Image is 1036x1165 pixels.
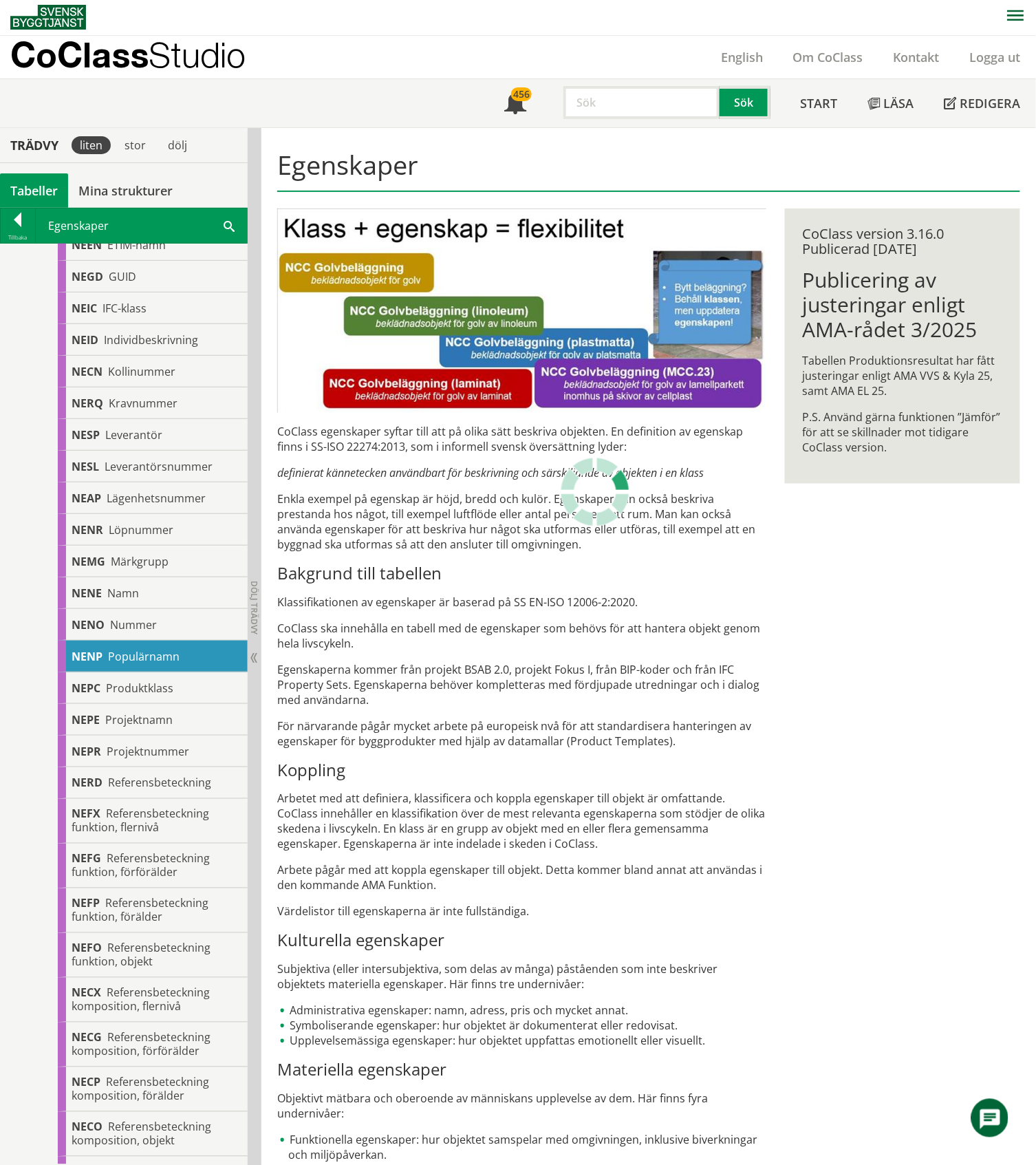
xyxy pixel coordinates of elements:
span: NEGD [72,269,103,284]
img: bild-till-egenskaper.JPG [277,209,766,413]
p: CoClass ska innehålla en tabell med de egenskaper som behövs för att hantera objekt genom hela li... [277,621,766,651]
span: NEMG [72,554,105,569]
span: NEID [72,332,98,348]
span: Studio [149,34,246,75]
span: Läsa [884,95,914,111]
p: CoClass egenskaper syftar till att på olika sätt beskriva objekten. En definition av egenskap fin... [277,424,766,454]
span: Nummer [110,617,157,632]
a: Mina strukturer [68,173,183,208]
span: NENO [72,617,105,632]
p: P.S. Använd gärna funktionen ”Jämför” för att se skillnader mot tidigare CoClass version. [803,409,1002,455]
span: NEFP [72,896,100,911]
span: ETIM-namn [107,237,166,253]
div: Trädvy [3,138,66,153]
span: NENP [72,649,102,664]
span: NEFG [72,851,101,866]
span: NENR [72,522,103,537]
a: Läsa [853,79,929,127]
span: NECG [72,1030,102,1045]
span: NERD [72,776,102,791]
span: Dölj trädvy [248,581,260,634]
span: Referensbeteckning komposition, flernivå [72,985,210,1014]
h3: Bakgrund till tabellen [277,563,766,584]
li: Funktionella egenskaper: hur objektet samspelar med omgivningen, inklusive biverkningar och miljö... [277,1133,766,1163]
li: Administrativa egenskaper: namn, adress, pris och mycket annat. [277,1003,766,1018]
span: Populärnamn [108,649,180,664]
span: NECP [72,1075,100,1090]
button: Sök [720,86,770,119]
div: liten [72,136,111,154]
span: Projektnummer [107,744,189,759]
h3: Materiella egenskaper [277,1060,766,1080]
p: Enkla exempel på egenskap är höjd, bredd och kulör. Egenskaper kan också beskriva prestanda hos n... [277,491,766,552]
span: GUID [109,269,136,284]
span: NERQ [72,396,103,411]
p: För närvarande pågår mycket arbete på europeisk nvå för att standardisera hanteringen av egenskap... [277,718,766,749]
div: Tillbaka [1,232,35,243]
a: Kontakt [878,49,955,65]
input: Sök [563,86,720,119]
p: Egenskaperna kommer från projekt BSAB 2.0, projekt Fokus I, från BIP-koder och från IFC Property ... [277,662,766,707]
a: Start [786,79,853,127]
h1: Egenskaper [277,149,1019,192]
h1: Publicering av justeringar enligt AMA-rådet 3/2025 [803,268,1002,342]
span: Start [801,95,838,111]
span: Referensbeteckning funktion, objekt [72,941,211,970]
span: Kollinummer [108,364,175,379]
a: Logga ut [955,49,1036,65]
span: Produktklass [106,681,173,696]
span: Märkgrupp [111,554,169,569]
span: Referensbeteckning komposition, objekt [72,1120,211,1148]
span: NESP [72,427,100,442]
span: Lägenhetsnummer [107,491,206,506]
span: NEAP [72,491,101,506]
span: NEIC [72,301,97,316]
h3: Koppling [277,760,766,780]
img: Laddar [561,458,629,526]
span: Projektnamn [105,712,173,727]
span: NECO [72,1120,102,1135]
span: NENE [72,586,102,601]
a: English [706,49,778,65]
span: Referensbeteckning komposition, förförälder [72,1030,211,1059]
p: CoClass [10,47,246,63]
span: Notifikationer [504,94,526,116]
p: Arbete pågår med att koppla egenskaper till objekt. Detta kommer bland annat att användas i den k... [277,863,766,893]
div: CoClass version 3.16.0 Publicerad [DATE] [803,226,1002,257]
span: NESL [72,459,99,474]
span: NEFO [72,941,102,956]
a: 456 [489,79,541,127]
img: Svensk Byggtjänst [10,5,86,30]
span: NEPR [72,744,101,759]
span: Referensbeteckning funktion, förälder [72,896,208,925]
a: Om CoClass [778,49,878,65]
p: Värdelistor till egenskaperna är inte fullständiga. [277,904,766,919]
a: Redigera [929,79,1036,127]
div: Egenskaper [36,209,247,243]
span: Löpnummer [109,522,173,537]
span: NEPE [72,712,100,727]
span: Redigera [960,95,1021,111]
li: Upplevelsemässiga egenskaper: hur objektet uppfattas emotionellt eller visuellt. [277,1034,766,1049]
a: CoClassStudio [10,36,275,78]
span: Referensbeteckning funktion, flernivå [72,806,209,835]
span: Leverantör [105,427,162,442]
span: NEEN [72,237,102,253]
span: Referensbeteckning funktion, förförälder [72,851,210,880]
span: Referensbeteckning komposition, förälder [72,1075,209,1104]
span: NEFX [72,806,100,822]
p: Tabellen Produktionsresultat har fått justeringar enligt AMA VVS & Kyla 25, samt AMA EL 25. [803,353,1002,398]
div: 456 [511,87,532,101]
span: Referensbeteckning [108,776,211,791]
p: Klassifikationen av egenskaper är baserad på SS EN-ISO 12006-2:2020. [277,595,766,610]
span: Namn [107,586,139,601]
span: NEPC [72,681,100,696]
span: NECN [72,364,102,379]
h3: Kulturella egenskaper [277,930,766,951]
span: Sök i tabellen [224,218,235,233]
li: Symboliserande egenskaper: hur objektet är dokumenterat eller redovisat. [277,1018,766,1034]
em: definierat kännetecken användbart för beskrivning och särskiljande av objekten i en klass [277,465,704,480]
span: Individbeskrivning [104,332,198,348]
span: IFC-klass [102,301,147,316]
span: Leverantörsnummer [105,459,213,474]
